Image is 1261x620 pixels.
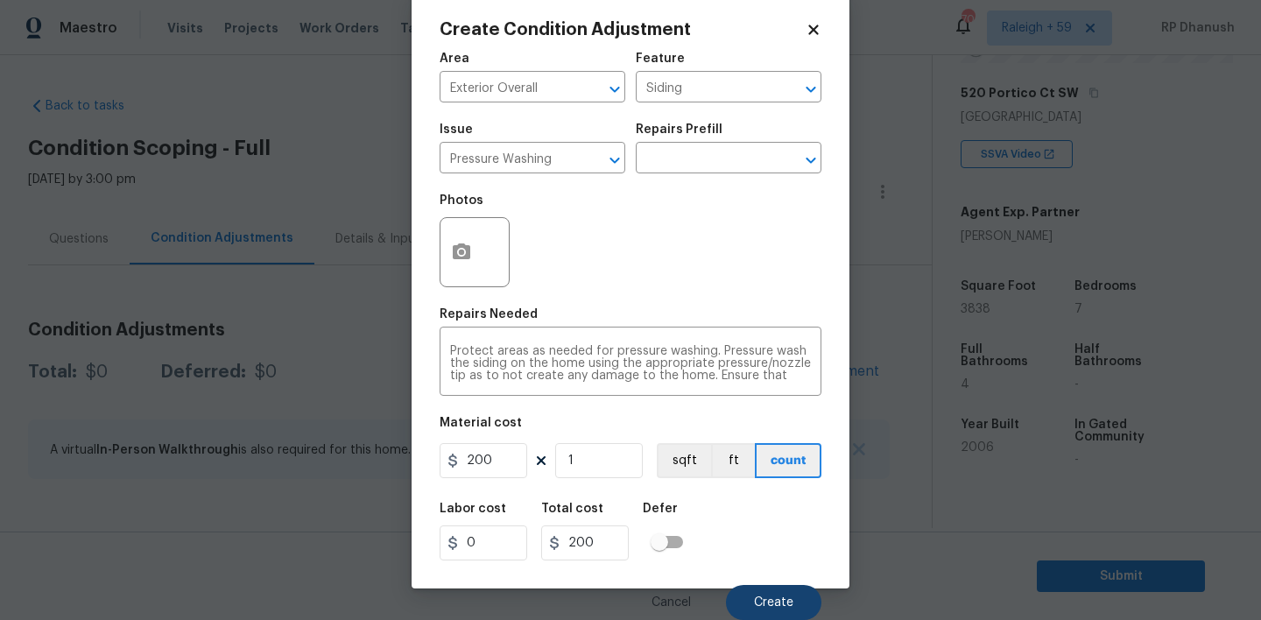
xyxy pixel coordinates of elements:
[440,21,806,39] h2: Create Condition Adjustment
[657,443,711,478] button: sqft
[754,596,793,609] span: Create
[440,194,483,207] h5: Photos
[440,503,506,515] h5: Labor cost
[440,53,469,65] h5: Area
[602,77,627,102] button: Open
[636,123,722,136] h5: Repairs Prefill
[541,503,603,515] h5: Total cost
[636,53,685,65] h5: Feature
[450,345,811,382] textarea: Protect areas as needed for pressure washing. Pressure wash the siding on the home using the appr...
[799,148,823,173] button: Open
[623,585,719,620] button: Cancel
[652,596,691,609] span: Cancel
[755,443,821,478] button: count
[440,123,473,136] h5: Issue
[711,443,755,478] button: ft
[799,77,823,102] button: Open
[643,503,678,515] h5: Defer
[440,308,538,321] h5: Repairs Needed
[602,148,627,173] button: Open
[726,585,821,620] button: Create
[440,417,522,429] h5: Material cost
